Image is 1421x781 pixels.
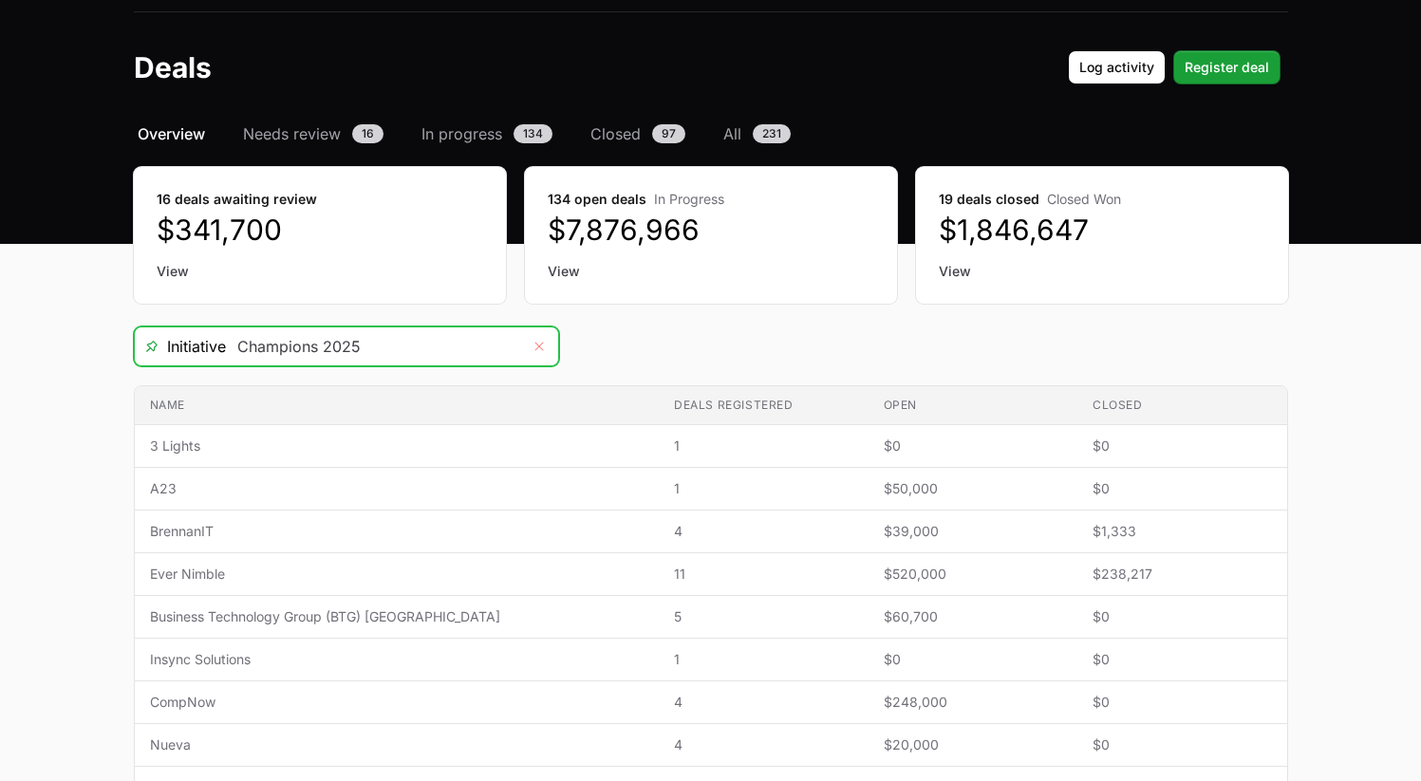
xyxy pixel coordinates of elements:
[1077,386,1287,425] th: Closed
[884,607,1062,626] span: $60,700
[150,735,645,754] span: Nueva
[674,650,852,669] span: 1
[674,479,852,498] span: 1
[138,122,205,145] span: Overview
[150,565,645,584] span: Ever Nimble
[1093,650,1272,669] span: $0
[135,386,660,425] th: Name
[753,124,791,143] span: 231
[590,122,641,145] span: Closed
[884,565,1062,584] span: $520,000
[1093,522,1272,541] span: $1,333
[674,522,852,541] span: 4
[520,327,558,365] button: Remove
[1093,735,1272,754] span: $0
[723,122,741,145] span: All
[869,386,1077,425] th: Open
[884,693,1062,712] span: $248,000
[157,190,483,209] dt: 16 deals awaiting review
[1093,693,1272,712] span: $0
[421,122,502,145] span: In progress
[548,262,874,281] a: View
[1068,50,1281,84] div: Primary actions
[418,122,556,145] a: In progress134
[1093,565,1272,584] span: $238,217
[135,335,226,358] span: Initiative
[548,213,874,247] dd: $7,876,966
[674,735,852,754] span: 4
[239,122,387,145] a: Needs review16
[674,607,852,626] span: 5
[134,122,209,145] a: Overview
[134,122,1288,145] nav: Deals navigation
[674,565,852,584] span: 11
[939,213,1265,247] dd: $1,846,647
[659,386,868,425] th: Deals registered
[157,213,483,247] dd: $341,700
[150,607,645,626] span: Business Technology Group (BTG) [GEOGRAPHIC_DATA]
[226,327,520,365] input: Search initiatives
[674,437,852,456] span: 1
[150,437,645,456] span: 3 Lights
[352,124,383,143] span: 16
[1093,607,1272,626] span: $0
[514,124,552,143] span: 134
[884,735,1062,754] span: $20,000
[720,122,795,145] a: All231
[1079,56,1154,79] span: Log activity
[150,522,645,541] span: BrennanIT
[1185,56,1269,79] span: Register deal
[939,262,1265,281] a: View
[150,479,645,498] span: A23
[157,262,483,281] a: View
[654,191,724,207] span: In Progress
[1173,50,1281,84] button: Register deal
[939,190,1265,209] dt: 19 deals closed
[884,437,1062,456] span: $0
[150,650,645,669] span: Insync Solutions
[884,650,1062,669] span: $0
[1093,437,1272,456] span: $0
[587,122,689,145] a: Closed97
[134,50,212,84] h1: Deals
[243,122,341,145] span: Needs review
[884,479,1062,498] span: $50,000
[1047,191,1121,207] span: Closed Won
[1068,50,1166,84] button: Log activity
[1093,479,1272,498] span: $0
[884,522,1062,541] span: $39,000
[652,124,685,143] span: 97
[150,693,645,712] span: CompNow
[674,693,852,712] span: 4
[548,190,874,209] dt: 134 open deals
